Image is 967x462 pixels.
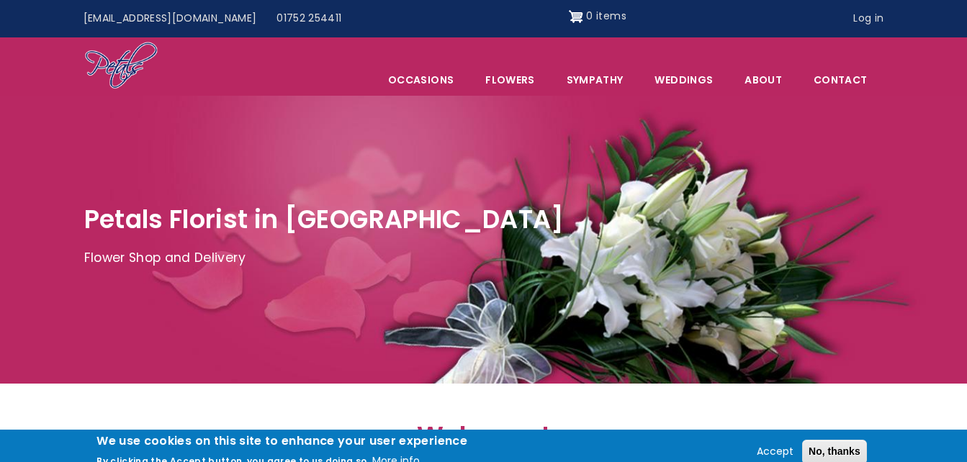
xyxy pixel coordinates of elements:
a: Shopping cart 0 items [569,5,626,28]
span: Occasions [373,65,469,95]
a: Sympathy [552,65,639,95]
a: Log in [843,5,894,32]
a: 01752 254411 [266,5,351,32]
a: [EMAIL_ADDRESS][DOMAIN_NAME] [73,5,267,32]
a: Contact [799,65,882,95]
p: Flower Shop and Delivery [84,248,883,269]
span: 0 items [586,9,626,23]
h2: We use cookies on this site to enhance your user experience [96,433,467,449]
h2: Welcome! [171,421,797,459]
a: About [729,65,797,95]
button: Accept [751,443,799,461]
span: Petals Florist in [GEOGRAPHIC_DATA] [84,201,565,237]
span: Weddings [639,65,728,95]
img: Home [84,41,158,91]
a: Flowers [470,65,549,95]
img: Shopping cart [569,5,583,28]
